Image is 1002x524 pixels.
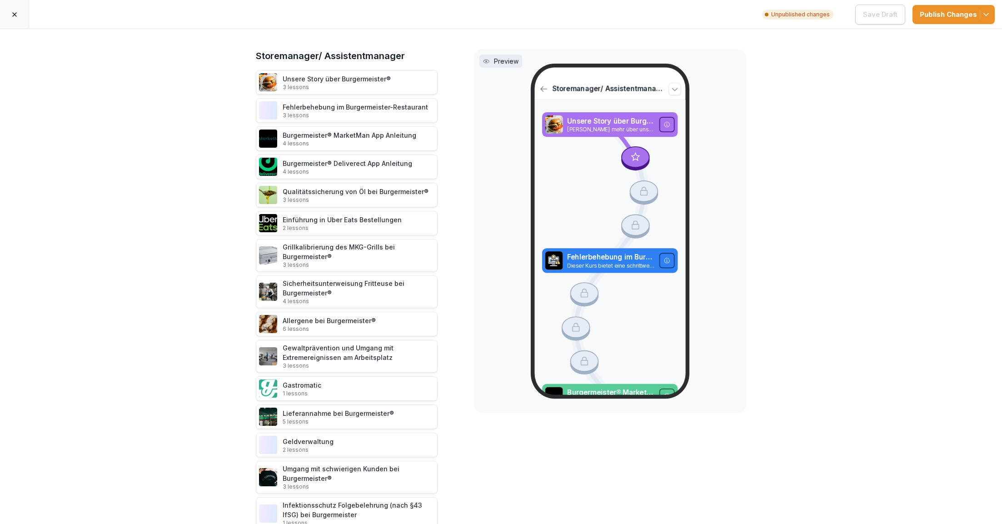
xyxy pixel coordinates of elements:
p: Unsere Story über Burgermeister® [568,116,655,126]
div: Publish Changes [920,10,987,20]
div: Umgang mit schwierigen Kunden bei Burgermeister®3 lessons [256,461,438,494]
p: 3 lessons [283,261,434,269]
div: Gastromatic1 lessons [256,376,438,401]
div: Lieferannahme bei Burgermeister® [283,409,394,425]
img: xsicl1xiwkr86aniz1ja72uh.png [259,158,277,176]
div: Umgang mit schwierigen Kunden bei Burgermeister® [283,464,434,490]
div: Geldverwaltung [283,437,334,454]
div: Geldverwaltung2 lessons [256,433,438,457]
p: 4 lessons [283,140,416,147]
p: Burgermeister® MarketMan App Anleitung [568,388,655,398]
h1: Storemanager/ Assistentmanager [256,49,438,63]
img: zrn4yihkwbi1up4vztd6yjr1.png [259,408,277,426]
img: yk83gqu5jn5gw35qhtj3mpve.png [545,115,563,134]
div: Gewaltprävention und Umgang mit Extremereignissen am Arbeitsplatz [283,343,434,369]
div: Allergene bei Burgermeister® [283,316,376,333]
img: ndl83l5o1twsw1fw2jdwprau.png [545,387,563,406]
p: 3 lessons [283,112,428,119]
div: Qualitätssicherung von Öl bei Burgermeister®3 lessons [256,183,438,207]
img: dyqurqsr63uykdhs3idguegx.png [259,246,277,264]
img: f8nsb2zppzm2l97o7hbbwwyn.png [259,283,277,301]
div: Grillkalibrierung des MKG-Grills bei Burgermeister® [283,242,434,269]
p: 4 lessons [283,168,412,175]
div: Qualitätssicherung von Öl bei Burgermeister® [283,187,429,204]
img: hkhpw2lveu9wmogeudtjuq09.png [259,436,277,454]
p: 6 lessons [283,325,376,333]
p: Preview [494,56,518,66]
div: Lieferannahme bei Burgermeister®5 lessons [256,404,438,429]
div: Save Draft [863,10,897,20]
p: 3 lessons [283,362,434,369]
div: Einführung in Uber Eats Bestellungen2 lessons [256,211,438,235]
div: Gewaltprävention und Umgang mit Extremereignissen am Arbeitsplatz3 lessons [256,340,438,373]
img: cyw7euxthr01jl901fqmxt0x.png [259,468,277,486]
img: sh3sn43mwuc7uvpw1bgmrgnc.png [259,315,277,333]
img: ylta8xjkg1onvl7s25o3halc.png [259,186,277,204]
img: mqa9skz70u7wszxnxdxzskl4.png [545,251,563,270]
img: x1nnh2ybbqo7uzpnjugev9cm.png [259,504,277,523]
p: 3 lessons [283,196,429,204]
div: Burgermeister® Deliverect App Anleitung4 lessons [256,155,438,179]
p: 1 lessons [283,390,321,397]
div: Sicherheitsunterweisung Fritteuse bei Burgermeister® [283,279,434,305]
p: 5 lessons [283,418,394,425]
p: Unpublished changes [762,10,833,20]
img: epm56y6g0jzw6rheqzi1xsjy.png [259,379,277,398]
p: Fehlerbehebung im Burgermeister-Restaurant [568,252,655,262]
p: Storemanager/ Assistentmanager [552,84,665,94]
div: Allergene bei Burgermeister®6 lessons [256,312,438,336]
div: Fehlerbehebung im Burgermeister-Restaurant [283,102,428,119]
p: 3 lessons [283,84,391,91]
img: mqa9skz70u7wszxnxdxzskl4.png [259,101,277,120]
img: juodgbi9nrpfh32hkzl6az3j.png [259,214,277,232]
p: Dieser Kurs bietet eine schrittweise Anleitung zur schnellen Lösung gängiger Probleme, die im täg... [568,262,655,269]
p: 4 lessons [283,298,434,305]
div: Sicherheitsunterweisung Fritteuse bei Burgermeister®4 lessons [256,275,438,308]
p: [PERSON_NAME] mehr über unsere Geschichte und, wie aus einem alten Toilettenhäuschen ein beliebte... [568,126,655,133]
div: Burgermeister® MarketMan App Anleitung4 lessons [256,126,438,151]
img: ey39eldcwwuxu3hbyqhab3t9.png [259,347,277,365]
div: Burgermeister® Deliverect App Anleitung [283,159,412,175]
div: Grillkalibrierung des MKG-Grills bei Burgermeister®3 lessons [256,239,438,272]
div: Einführung in Uber Eats Bestellungen [283,215,402,232]
div: Gastromatic [283,380,321,397]
p: 2 lessons [283,225,402,232]
img: ndl83l5o1twsw1fw2jdwprau.png [259,130,277,148]
button: Save Draft [855,5,905,25]
button: Publish Changes [912,5,995,24]
div: Fehlerbehebung im Burgermeister-Restaurant3 lessons [256,98,438,123]
div: Burgermeister® MarketMan App Anleitung [283,130,416,147]
p: 2 lessons [283,446,334,454]
div: Unsere Story über Burgermeister®3 lessons [256,70,438,95]
div: Unsere Story über Burgermeister® [283,74,391,91]
p: 3 lessons [283,483,434,490]
img: yk83gqu5jn5gw35qhtj3mpve.png [259,73,277,91]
